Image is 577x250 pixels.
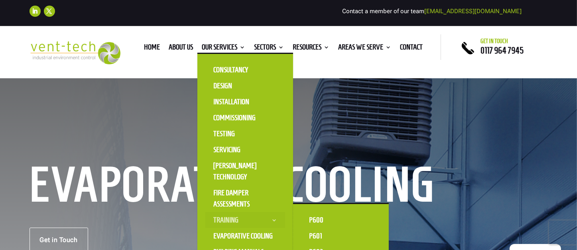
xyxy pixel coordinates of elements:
[481,46,524,55] a: 0117 964 7945
[301,212,381,228] a: P600
[202,44,245,53] a: Our Services
[293,44,329,53] a: Resources
[30,6,41,17] a: Follow on LinkedIn
[301,228,381,244] a: P601
[342,8,522,15] span: Contact a member of our team
[424,8,522,15] a: [EMAIL_ADDRESS][DOMAIN_NAME]
[205,110,285,126] a: Commissioning
[205,212,285,228] a: Training
[205,126,285,142] a: Testing
[481,38,508,44] span: Get in touch
[205,185,285,212] a: Fire Damper Assessments
[205,228,285,244] a: Evaporative Cooling
[169,44,193,53] a: About us
[400,44,423,53] a: Contact
[254,44,284,53] a: Sectors
[30,41,121,65] img: 2023-09-27T08_35_16.549ZVENT-TECH---Clear-background
[205,158,285,185] a: [PERSON_NAME] Technology
[205,78,285,94] a: Design
[205,62,285,78] a: Consultancy
[205,94,285,110] a: Installation
[44,6,55,17] a: Follow on X
[338,44,391,53] a: Areas We Serve
[144,44,160,53] a: Home
[205,142,285,158] a: Servicing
